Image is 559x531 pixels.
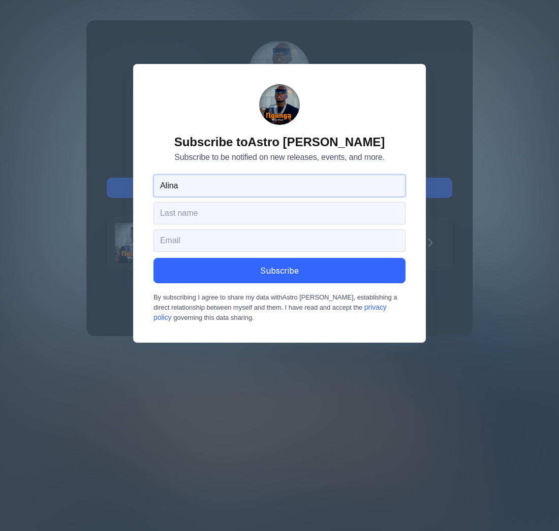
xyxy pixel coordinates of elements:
div: Astro nauta [259,84,300,125]
a: privacy policy [153,303,387,321]
button: Subscribe [153,258,406,283]
input: Last name [153,202,406,224]
span: By subscribing I agree to share my data with Astro [PERSON_NAME] , establishing a direct relation... [153,293,406,322]
input: Email [153,229,406,252]
span: Subscribe to Astro [PERSON_NAME] [174,137,385,147]
input: First name [153,175,406,197]
span: Subscribe to be notified on new releases, events, and more. [174,152,384,162]
img: 160x160 [259,84,300,125]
